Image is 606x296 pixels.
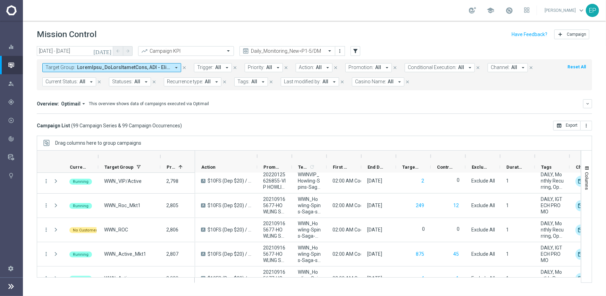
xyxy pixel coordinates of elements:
[43,251,49,257] i: more_vert
[339,78,345,86] button: close
[284,65,288,70] i: close
[109,77,151,86] button: Statuses: All arrow_drop_down
[487,7,494,14] span: school
[263,164,280,170] span: Promotions
[556,123,562,128] i: open_in_browser
[141,48,148,54] i: trending_up
[471,276,495,281] span: Exclude All
[73,252,89,257] span: Running
[404,78,411,86] button: close
[467,65,473,71] i: arrow_drop_down
[396,79,403,85] i: arrow_drop_down
[457,226,460,232] label: 0
[352,77,404,86] button: Casino Name: All arrow_drop_down
[221,78,228,86] button: close
[89,101,209,107] div: This overview shows data of campaigns executed via Optimail
[113,46,123,56] button: arrow_back
[37,122,182,129] h3: Campaign List
[576,164,592,170] span: Channel
[415,201,425,210] button: 249
[511,65,517,70] span: All
[8,81,23,86] button: person_search Explore
[37,29,96,40] h1: Mission Control
[541,196,564,215] span: DAILY, IGTECH PROMO
[263,196,286,215] span: 202109165677-HOWLING SAGA | $10FS {DEP$20}, 202109165763-HOWLING SAGA | $20FS {DEP$40}, 202109165...
[316,65,322,70] span: All
[581,121,592,130] button: more_vert
[392,64,398,71] button: close
[43,275,49,281] button: more_vert
[43,202,49,209] button: more_vert
[283,64,289,71] button: close
[575,249,587,260] img: Optimail
[263,269,286,288] span: 202109165677-HOWLING SAGA | $10FS {DEP$20}, 202109165763-HOWLING SAGA | $20FS {DEP$40}, 202109165...
[506,251,509,257] div: 1
[298,245,321,263] span: WWN_Howling-Spins-Saga-snip-igtech-MKT1-ONLY
[575,273,587,284] img: Optimail
[167,164,176,170] span: Priority
[8,166,23,185] div: Optibot
[125,49,130,53] i: arrow_forward
[143,79,149,85] i: arrow_drop_down
[166,251,178,257] span: 2,807
[43,227,49,233] button: more_vert
[333,178,442,184] span: 02:00 AM Coordinated Universal Time (UTC 00:00)
[375,65,381,70] span: All
[8,173,23,178] div: lightbulb Optibot
[104,275,132,281] span: WWN_Active
[208,251,251,257] span: $10FS (Dep $20) / $20FS (Dep $40) / $50FS (Dep $100)
[201,203,205,208] span: A
[553,121,581,130] button: open_in_browser Export
[104,251,146,257] span: WWN_Active_Mkt1
[8,154,23,160] div: Data Studio
[205,79,211,85] span: All
[296,63,333,72] button: Action: All arrow_drop_down
[201,164,216,170] span: Action
[585,101,590,106] i: keyboard_arrow_down
[578,7,585,14] span: keyboard_arrow_down
[506,227,509,233] div: 1
[222,79,227,84] i: close
[345,63,392,72] button: Promotion: All arrow_drop_down
[208,202,251,209] span: $10FS (Dep $20) / $20FS (Dep $40) / $50FS (Dep $100)
[73,204,89,208] span: Running
[234,77,268,86] button: Tags: All arrow_drop_down
[333,227,442,232] span: 02:00 AM Coordinated Universal Time (UTC 00:00)
[333,65,338,70] i: close
[512,32,547,37] input: Have Feedback?
[475,65,480,70] i: close
[541,245,564,263] span: DAILY, IGTECH PROMO
[45,65,75,70] span: Target Group:
[8,99,14,105] i: gps_fixed
[8,56,23,74] div: Mission Control
[166,276,178,281] span: 2,808
[73,122,180,129] span: 99 Campaign Series & 99 Campaign Occurrences
[88,79,94,85] i: arrow_drop_down
[8,81,14,87] i: person_search
[237,79,250,85] span: Tags:
[8,117,23,124] div: Execute
[104,227,128,233] span: WWN_ROC
[557,32,563,37] i: add
[8,62,23,68] button: Mission Control
[298,269,321,288] span: WWN_Howling-Spins-Saga-Set1
[8,117,14,124] i: play_circle_outline
[541,164,552,170] span: Tags
[93,48,112,54] i: [DATE]
[55,140,141,146] div: Row Groups
[281,77,339,86] button: Last modified by: All arrow_drop_down
[37,101,59,107] h3: Overview:
[541,269,564,288] span: DAILY, Monthly Recurring, Optimised Control Group
[152,79,157,84] i: close
[245,63,283,72] button: Priority: All arrow_drop_down
[104,164,134,170] span: Target Group
[197,65,213,70] span: Trigger:
[79,79,85,85] span: All
[43,178,49,184] button: more_vert
[232,64,238,71] button: close
[77,65,170,70] span: LoremIpsu_DoLorsItametCons, ADI - Elitsedd eiu tem incidid, UTL_>339Etdol+Magnaal, ENI_Admini, VE...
